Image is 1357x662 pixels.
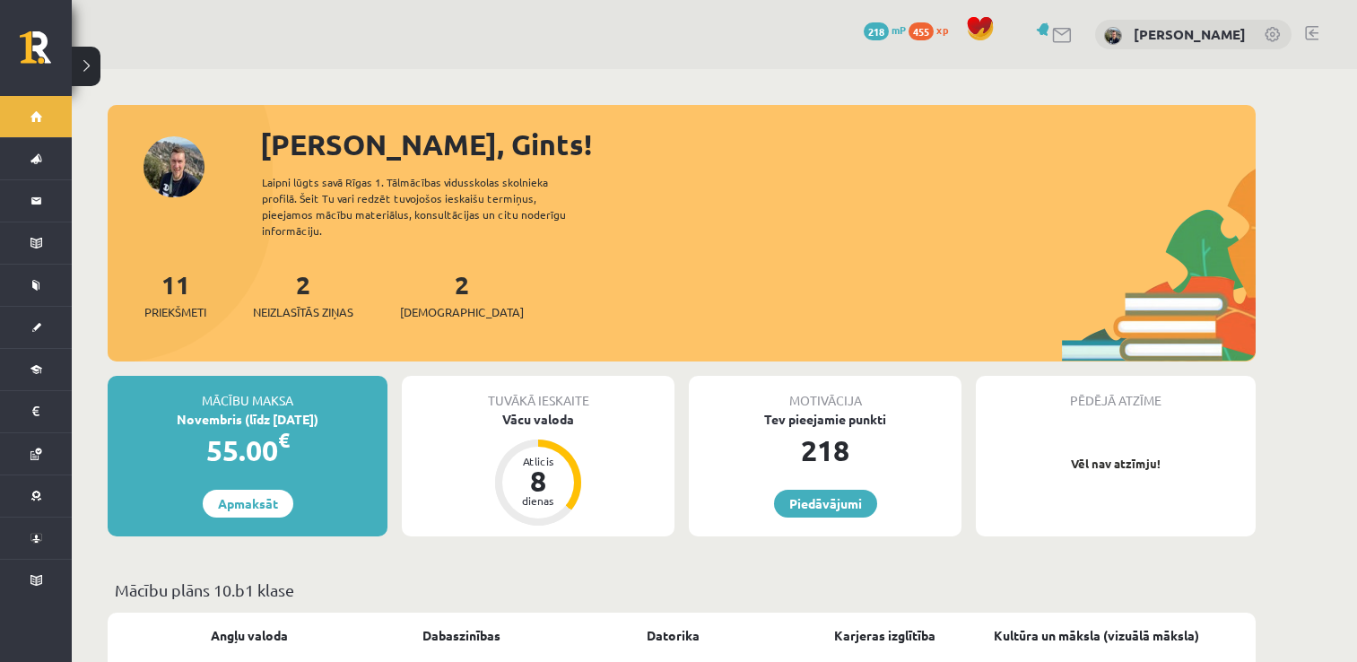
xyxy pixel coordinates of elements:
div: Tuvākā ieskaite [402,376,674,410]
a: Angļu valoda [211,626,288,645]
a: 2[DEMOGRAPHIC_DATA] [400,268,524,321]
a: Rīgas 1. Tālmācības vidusskola [20,31,72,76]
div: Vācu valoda [402,410,674,429]
div: Novembris (līdz [DATE]) [108,410,387,429]
a: [PERSON_NAME] [1134,25,1246,43]
div: Motivācija [689,376,961,410]
a: 2Neizlasītās ziņas [253,268,353,321]
span: 455 [909,22,934,40]
span: [DEMOGRAPHIC_DATA] [400,303,524,321]
div: Mācību maksa [108,376,387,410]
a: Kultūra un māksla (vizuālā māksla) [994,626,1199,645]
a: Karjeras izglītība [834,626,935,645]
span: xp [936,22,948,37]
a: Apmaksāt [203,490,293,518]
div: 8 [511,466,565,495]
a: Vācu valoda Atlicis 8 dienas [402,410,674,528]
span: mP [892,22,906,37]
img: Gints Endelis [1104,27,1122,45]
div: Laipni lūgts savā Rīgas 1. Tālmācības vidusskolas skolnieka profilā. Šeit Tu vari redzēt tuvojošo... [262,174,597,239]
a: 218 mP [864,22,906,37]
a: Datorika [647,626,700,645]
a: 455 xp [909,22,957,37]
p: Vēl nav atzīmju! [985,455,1247,473]
a: Dabaszinības [422,626,500,645]
div: 55.00 [108,429,387,472]
p: Mācību plāns 10.b1 klase [115,578,1248,602]
div: Tev pieejamie punkti [689,410,961,429]
div: Pēdējā atzīme [976,376,1256,410]
span: Neizlasītās ziņas [253,303,353,321]
span: Priekšmeti [144,303,206,321]
span: € [278,427,290,453]
div: Atlicis [511,456,565,466]
div: [PERSON_NAME], Gints! [260,123,1256,166]
div: dienas [511,495,565,506]
span: 218 [864,22,889,40]
a: Piedāvājumi [774,490,877,518]
a: 11Priekšmeti [144,268,206,321]
div: 218 [689,429,961,472]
